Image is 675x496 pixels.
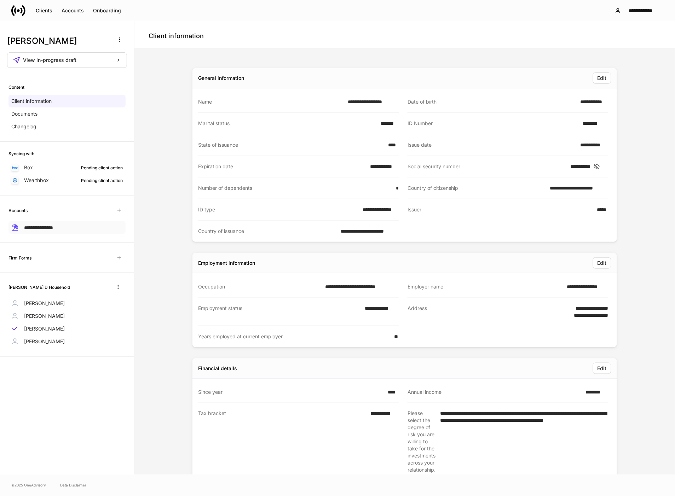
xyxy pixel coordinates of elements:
[198,75,244,82] div: General information
[8,207,28,214] h6: Accounts
[113,204,126,217] span: Unavailable with outstanding requests for information
[36,8,52,13] div: Clients
[198,389,383,396] div: Since year
[8,297,126,310] a: [PERSON_NAME]
[8,255,31,261] h6: Firm Forms
[57,5,88,16] button: Accounts
[598,76,607,81] div: Edit
[12,166,18,169] img: oYqM9ojoZLfzCHUefNbBcWHcyDPbQKagtYciMC8pFl3iZXy3dU33Uwy+706y+0q2uJ1ghNQf2OIHrSh50tUd9HaB5oMc62p0G...
[8,284,70,291] h6: [PERSON_NAME] D Household
[8,310,126,322] a: [PERSON_NAME]
[198,228,336,235] div: Country of issuance
[7,52,127,68] button: View in-progress draft
[23,58,76,63] span: View in-progress draft
[8,150,34,157] h6: Syncing with
[8,322,126,335] a: [PERSON_NAME]
[408,389,582,396] div: Annual income
[8,335,126,348] a: [PERSON_NAME]
[598,261,607,265] div: Edit
[408,206,593,214] div: Issuer
[408,98,576,105] div: Date of birth
[24,164,33,171] p: Box
[198,333,390,340] div: Years employed at current employer
[408,283,563,290] div: Employer name
[598,366,607,371] div: Edit
[8,95,126,107] a: Client information
[11,483,46,488] span: © 2025 OneAdvisory
[408,410,436,474] div: Please select the degree of risk you are willing to take for the investments across your relation...
[593,72,611,84] button: Edit
[81,177,123,184] div: Pending client action
[8,107,126,120] a: Documents
[62,8,84,13] div: Accounts
[24,177,49,184] p: Wealthbox
[198,185,392,192] div: Number of dependents
[24,300,65,307] p: [PERSON_NAME]
[88,5,126,16] button: Onboarding
[198,305,360,319] div: Employment status
[11,110,37,117] p: Documents
[113,251,126,264] span: Unavailable with outstanding requests for information
[24,338,65,345] p: [PERSON_NAME]
[8,120,126,133] a: Changelog
[198,206,359,213] div: ID type
[593,363,611,374] button: Edit
[408,120,579,127] div: ID Number
[198,120,376,127] div: Marital status
[24,325,65,332] p: [PERSON_NAME]
[7,35,109,47] h3: [PERSON_NAME]
[31,5,57,16] button: Clients
[93,8,121,13] div: Onboarding
[408,141,576,148] div: Issue date
[198,163,366,170] div: Expiration date
[198,410,366,473] div: Tax bracket
[593,257,611,269] button: Edit
[24,313,65,320] p: [PERSON_NAME]
[8,174,126,187] a: WealthboxPending client action
[11,123,36,130] p: Changelog
[8,84,24,91] h6: Content
[60,483,86,488] a: Data Disclaimer
[198,365,237,372] div: Financial details
[408,305,555,319] div: Address
[81,164,123,171] div: Pending client action
[198,98,344,105] div: Name
[408,163,566,170] div: Social security number
[408,185,546,192] div: Country of citizenship
[198,141,384,148] div: State of issuance
[198,283,321,290] div: Occupation
[198,259,255,267] div: Employment information
[8,161,126,174] a: BoxPending client action
[11,98,52,105] p: Client information
[149,32,204,40] h4: Client information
